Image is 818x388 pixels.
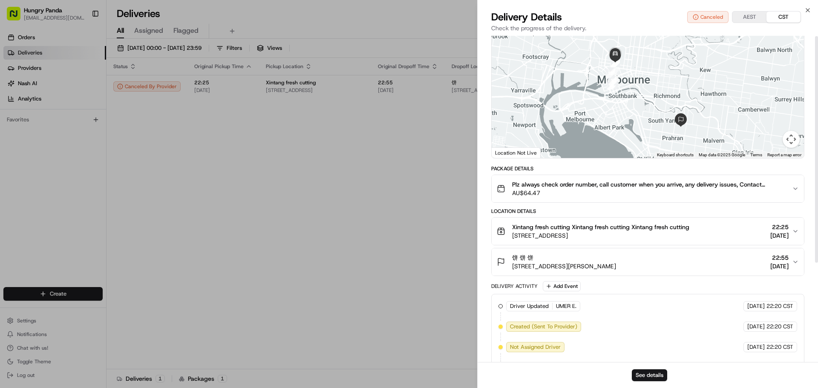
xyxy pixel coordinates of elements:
span: [STREET_ADDRESS][PERSON_NAME] [512,262,616,270]
div: 2 [607,80,616,89]
div: 17 [609,76,618,86]
div: 4 [608,80,617,89]
span: 8月7日 [75,155,92,162]
span: Driver Updated [510,302,549,310]
a: Open this area in Google Maps (opens a new window) [494,147,522,158]
button: Map camera controls [783,131,800,148]
div: 3 [608,80,617,89]
div: Past conversations [9,111,55,118]
span: 22:20 CST [766,343,793,351]
a: Terms [750,152,762,157]
div: 22 [611,58,620,67]
img: 1736555255976-a54dd68f-1ca7-489b-9aae-adbdc363a1c4 [9,81,24,97]
span: 22:55 [770,253,789,262]
div: 19 [605,69,615,78]
span: [DATE] [747,343,765,351]
span: • [71,155,74,162]
button: Start new chat [145,84,155,94]
p: Check the progress of the delivery. [491,24,804,32]
span: • [28,132,31,139]
img: Nash [9,9,26,26]
div: Delivery Activity [491,283,538,290]
span: Not Assigned Driver [510,343,561,351]
div: Start new chat [38,81,140,90]
span: [DATE] [770,231,789,240]
button: Xintang fresh cutting Xintang fresh cutting Xintang fresh cutting[STREET_ADDRESS]22:25[DATE] [492,218,804,245]
img: 1727276513143-84d647e1-66c0-4f92-a045-3c9f9f5dfd92 [18,81,33,97]
a: Powered byPylon [60,211,103,218]
span: Created (Sent To Provider) [510,323,577,331]
div: 18 [608,76,618,85]
div: Location Not Live [492,147,541,158]
span: 22:20 CST [766,302,793,310]
span: [PERSON_NAME] [26,155,69,162]
a: 💻API Documentation [69,187,140,202]
button: 饼 饼 饼[STREET_ADDRESS][PERSON_NAME]22:55[DATE] [492,248,804,276]
a: 📗Knowledge Base [5,187,69,202]
span: [DATE] [747,323,765,331]
img: 1736555255976-a54dd68f-1ca7-489b-9aae-adbdc363a1c4 [17,155,24,162]
span: [DATE] [747,302,765,310]
button: Canceled [687,11,729,23]
button: See details [632,369,667,381]
button: AEST [732,11,766,23]
span: Map data ©2025 Google [699,152,745,157]
div: 💻 [72,191,79,198]
span: Plz always check order number, call customer when you arrive, any delivery issues, Contact WhatsA... [512,180,785,189]
div: Location Details [491,208,804,215]
button: Plz always check order number, call customer when you arrive, any delivery issues, Contact WhatsA... [492,175,804,202]
a: Report a map error [767,152,801,157]
div: Package Details [491,165,804,172]
button: CST [766,11,801,23]
div: We're available if you need us! [38,90,117,97]
img: Asif Zaman Khan [9,147,22,161]
button: See all [132,109,155,119]
span: UMER E. [556,302,576,310]
span: Pylon [85,211,103,218]
div: 7 [610,66,619,75]
button: Keyboard shortcuts [657,152,694,158]
span: 22:25 [770,223,789,231]
div: 5 [609,78,619,87]
span: Xintang fresh cutting Xintang fresh cutting Xintang fresh cutting [512,223,689,231]
span: 饼 饼 饼 [512,253,533,262]
span: 8月15日 [33,132,53,139]
input: Clear [22,55,141,64]
span: API Documentation [81,190,137,199]
div: 📗 [9,191,15,198]
span: Delivery Details [491,10,562,24]
span: [DATE] [770,262,789,270]
span: [STREET_ADDRESS] [512,231,689,240]
img: Google [494,147,522,158]
span: Knowledge Base [17,190,65,199]
span: 22:20 CST [766,323,793,331]
button: Add Event [543,281,581,291]
span: AU$64.47 [512,189,785,197]
p: Welcome 👋 [9,34,155,48]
